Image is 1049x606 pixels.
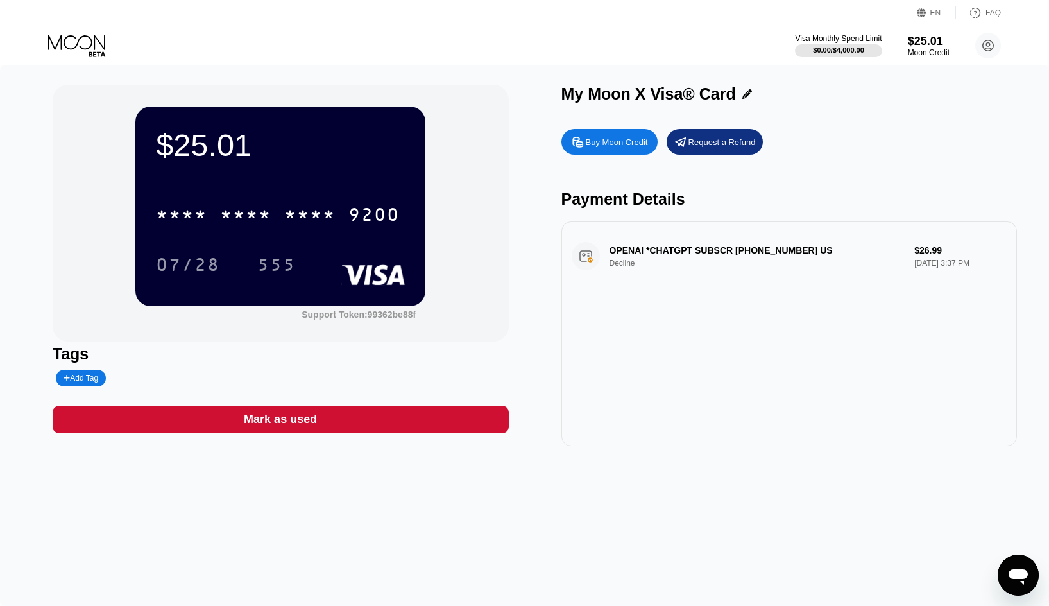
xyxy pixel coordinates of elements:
[908,35,950,48] div: $25.01
[561,129,658,155] div: Buy Moon Credit
[998,555,1039,596] iframe: Button to launch messaging window
[985,8,1001,17] div: FAQ
[813,46,864,54] div: $0.00 / $4,000.00
[908,35,950,57] div: $25.01Moon Credit
[348,206,400,227] div: 9200
[667,129,763,155] div: Request a Refund
[156,256,220,277] div: 07/28
[561,190,1018,209] div: Payment Details
[586,137,648,148] div: Buy Moon Credit
[53,406,509,433] div: Mark as used
[956,6,1001,19] div: FAQ
[244,412,317,427] div: Mark as used
[156,127,405,163] div: $25.01
[688,137,756,148] div: Request a Refund
[64,374,98,383] div: Add Tag
[56,370,106,386] div: Add Tag
[795,34,882,57] div: Visa Monthly Spend Limit$0.00/$4,000.00
[917,6,956,19] div: EN
[908,48,950,57] div: Moon Credit
[302,309,416,320] div: Support Token: 99362be88f
[930,8,941,17] div: EN
[795,34,882,43] div: Visa Monthly Spend Limit
[257,256,296,277] div: 555
[561,85,736,103] div: My Moon X Visa® Card
[146,248,230,281] div: 07/28
[248,248,305,281] div: 555
[302,309,416,320] div: Support Token:99362be88f
[53,345,509,363] div: Tags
